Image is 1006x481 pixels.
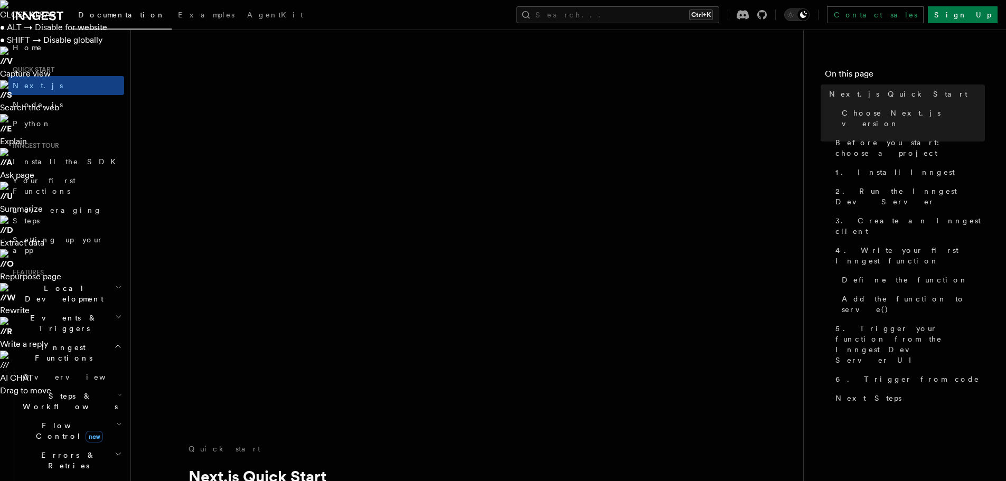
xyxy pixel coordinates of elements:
[18,420,116,441] span: Flow Control
[18,416,124,446] button: Flow Controlnew
[18,450,115,471] span: Errors & Retries
[831,389,985,408] a: Next Steps
[835,393,901,403] span: Next Steps
[18,386,124,416] button: Steps & Workflows
[18,446,124,475] button: Errors & Retries
[189,444,260,454] a: Quick start
[18,391,118,412] span: Steps & Workflows
[86,431,103,442] span: new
